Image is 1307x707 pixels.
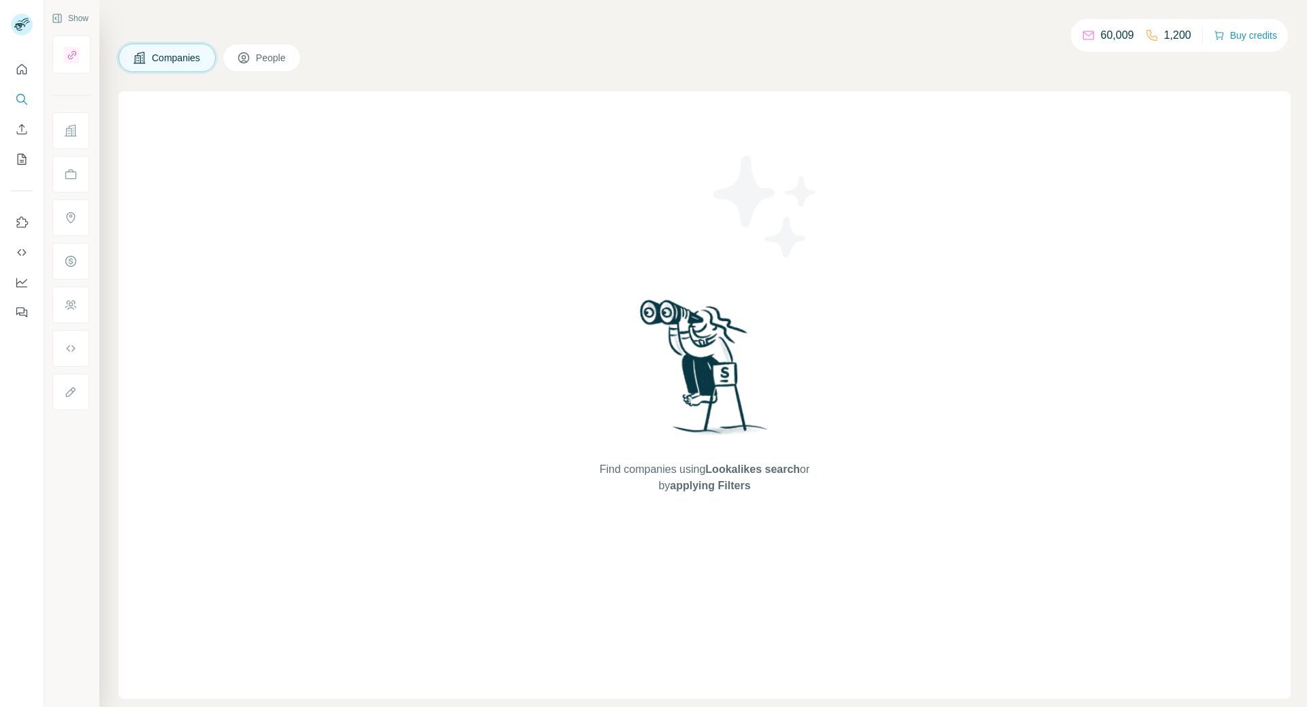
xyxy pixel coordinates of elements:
[1101,27,1134,44] p: 60,009
[256,51,287,65] span: People
[1164,27,1191,44] p: 1,200
[42,8,98,29] button: Show
[11,117,33,142] button: Enrich CSV
[11,270,33,295] button: Dashboard
[11,87,33,112] button: Search
[11,147,33,171] button: My lists
[705,146,827,268] img: Surfe Illustration - Stars
[670,480,750,491] span: applying Filters
[11,240,33,265] button: Use Surfe API
[634,296,775,448] img: Surfe Illustration - Woman searching with binoculars
[705,463,800,475] span: Lookalikes search
[1214,26,1277,45] button: Buy credits
[152,51,201,65] span: Companies
[118,16,1291,35] h4: Search
[11,57,33,82] button: Quick start
[11,210,33,235] button: Use Surfe on LinkedIn
[596,461,813,494] span: Find companies using or by
[11,300,33,325] button: Feedback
